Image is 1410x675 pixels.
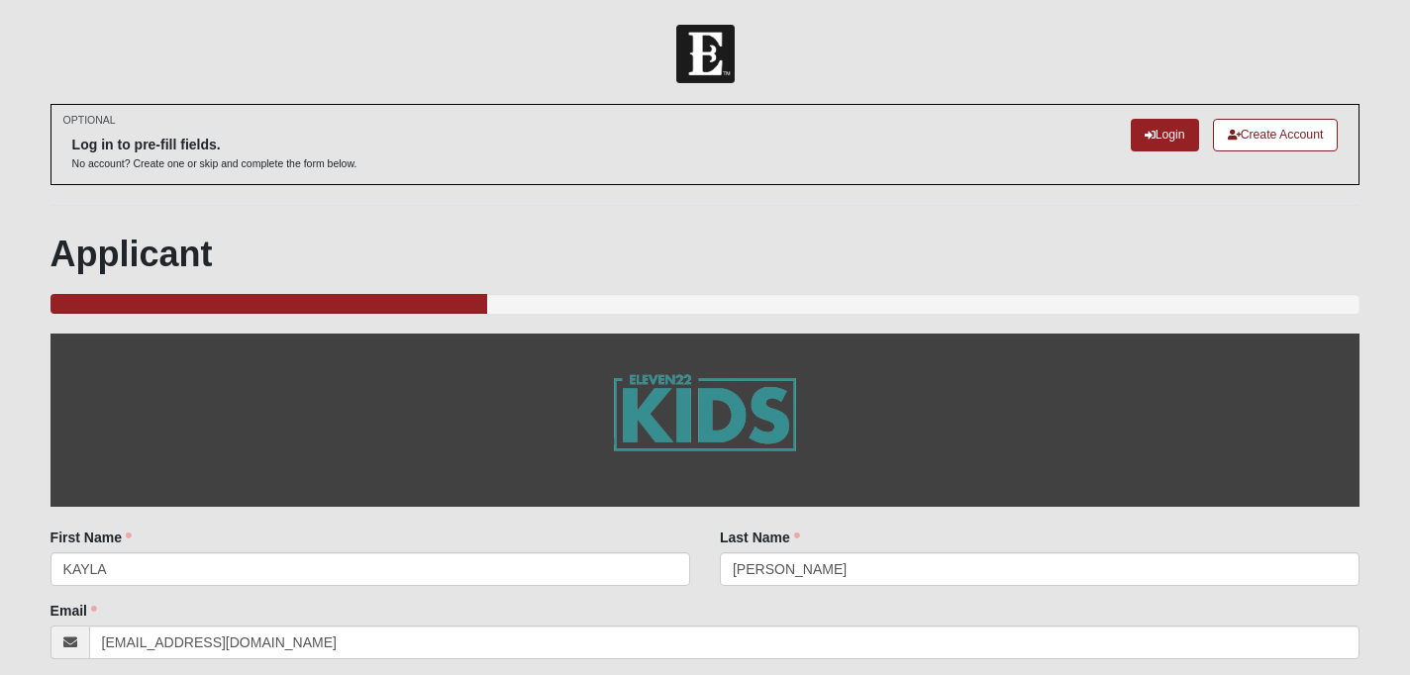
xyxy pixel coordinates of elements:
[1213,119,1339,151] a: Create Account
[50,601,97,621] label: Email
[676,25,735,83] img: Church of Eleven22 Logo
[72,156,357,171] p: No account? Create one or skip and complete the form below.
[50,233,1360,275] h1: Applicant
[574,334,837,508] img: GetImage.ashx
[72,137,357,153] h6: Log in to pre-fill fields.
[720,528,800,547] label: Last Name
[50,528,132,547] label: First Name
[1131,119,1199,151] a: Login
[63,113,116,128] small: OPTIONAL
